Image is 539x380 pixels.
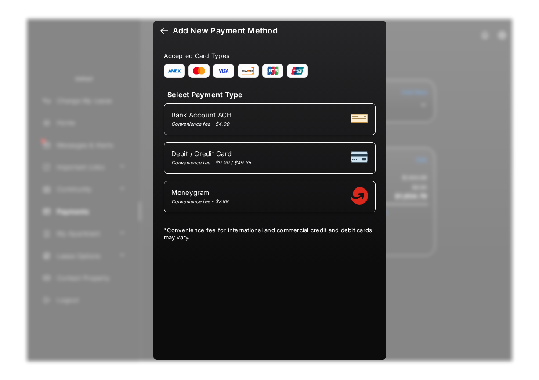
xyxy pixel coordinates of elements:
span: Debit / Credit Card [171,150,252,158]
div: * Convenience fee for international and commercial credit and debit cards may vary. [164,227,376,242]
h4: Select Payment Type [164,90,376,99]
div: Convenience fee - $4.00 [171,121,232,127]
div: Add New Payment Method [173,26,278,36]
span: Moneygram [171,188,229,197]
div: Convenience fee - $9.90 / $49.35 [171,160,252,166]
span: Accepted Card Types [164,52,233,59]
div: Convenience fee - $7.99 [171,198,229,205]
span: Bank Account ACH [171,111,232,119]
